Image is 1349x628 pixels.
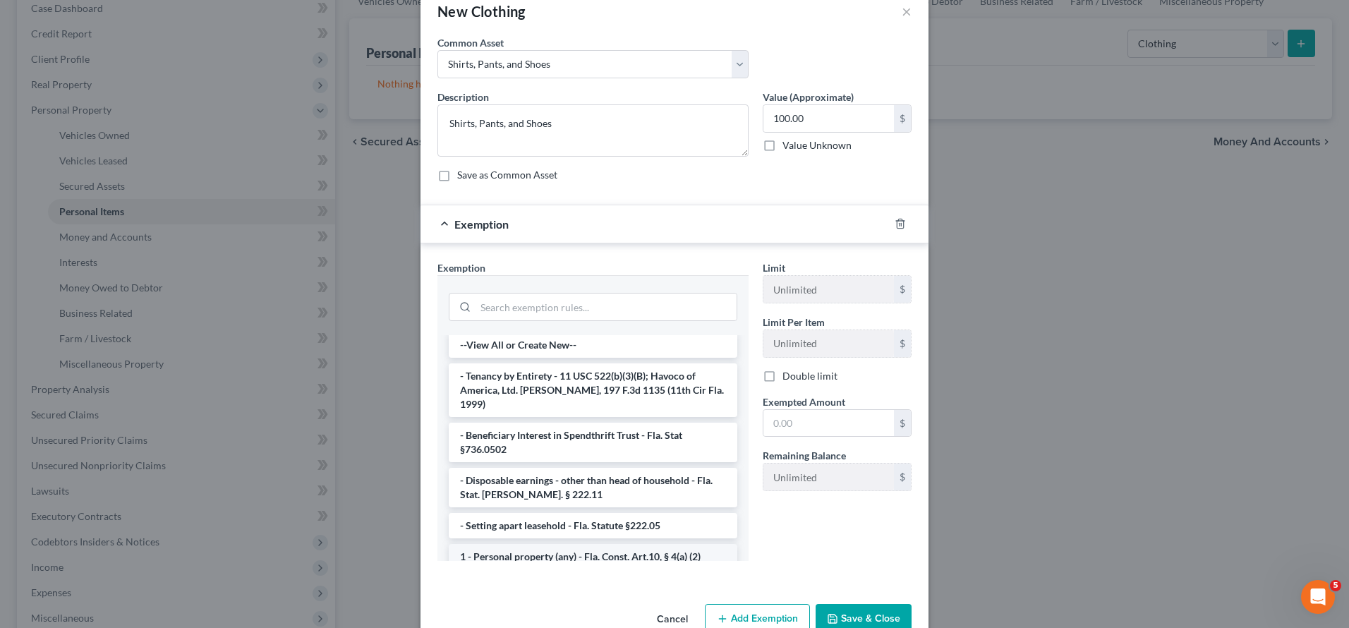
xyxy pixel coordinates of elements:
span: Exemption [437,262,485,274]
li: - Beneficiary Interest in Spendthrift Trust - Fla. Stat §736.0502 [449,423,737,462]
li: 1 - Personal property (any) - Fla. Const. Art.10, § 4(a) (2) [449,544,737,569]
span: Limit [763,262,785,274]
input: -- [763,330,894,357]
label: Value (Approximate) [763,90,854,104]
input: -- [763,276,894,303]
span: Exemption [454,217,509,231]
input: Search exemption rules... [476,294,737,320]
span: Description [437,91,489,103]
span: 5 [1330,580,1341,591]
li: --View All or Create New-- [449,332,737,358]
div: $ [894,330,911,357]
iframe: Intercom live chat [1301,580,1335,614]
input: -- [763,464,894,490]
label: Save as Common Asset [457,168,557,182]
li: - Disposable earnings - other than head of household - Fla. Stat. [PERSON_NAME]. § 222.11 [449,468,737,507]
label: Double limit [782,369,837,383]
div: $ [894,276,911,303]
div: $ [894,410,911,437]
div: $ [894,105,911,132]
input: 0.00 [763,105,894,132]
label: Remaining Balance [763,448,846,463]
li: - Tenancy by Entirety - 11 USC 522(b)(3)(B); Havoco of America, Ltd. [PERSON_NAME], 197 F.3d 1135... [449,363,737,417]
div: $ [894,464,911,490]
label: Value Unknown [782,138,852,152]
li: - Setting apart leasehold - Fla. Statute §222.05 [449,513,737,538]
input: 0.00 [763,410,894,437]
span: Exempted Amount [763,396,845,408]
label: Limit Per Item [763,315,825,330]
button: × [902,3,912,20]
label: Common Asset [437,35,504,50]
div: New Clothing [437,1,526,21]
